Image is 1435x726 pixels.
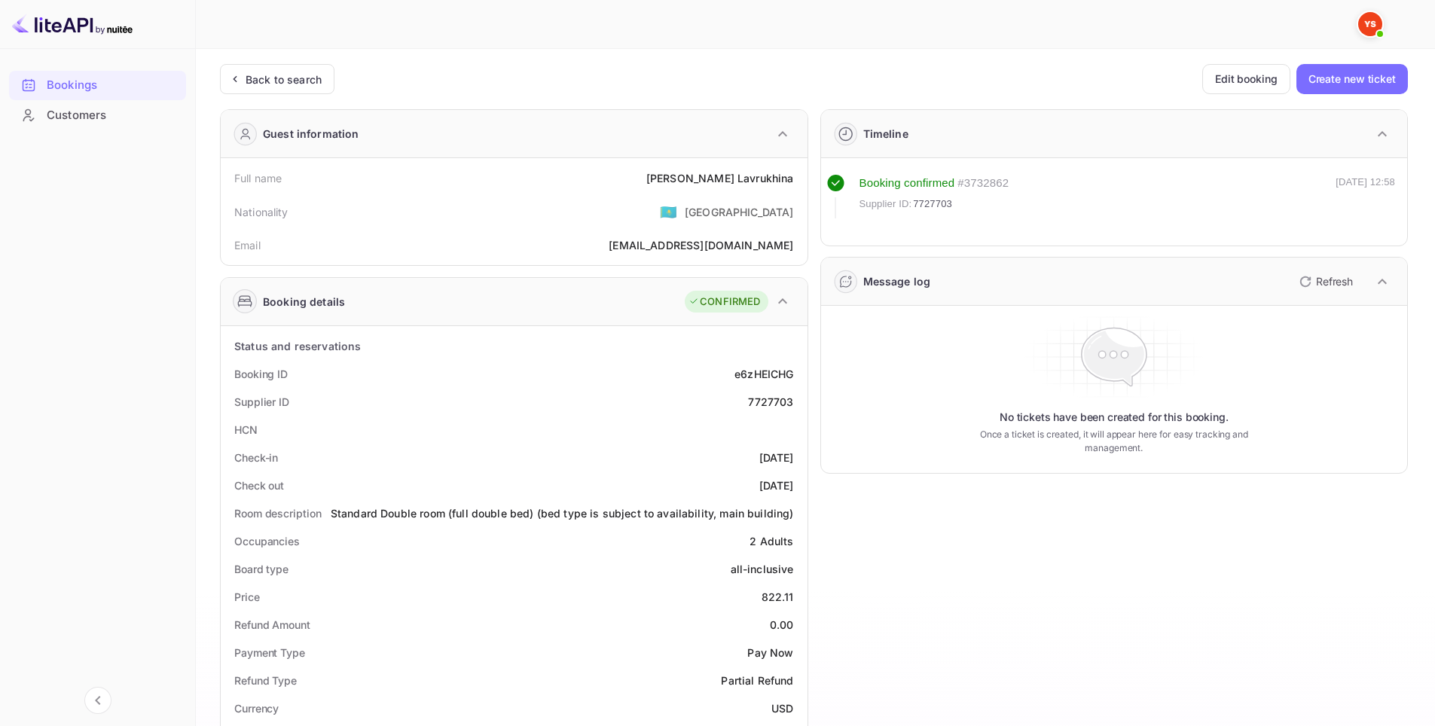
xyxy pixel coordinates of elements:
img: LiteAPI logo [12,12,133,36]
a: Bookings [9,71,186,99]
div: # 3732862 [957,175,1009,192]
p: Refresh [1316,273,1353,289]
div: [PERSON_NAME] Lavrukhina [646,170,794,186]
div: Refund Type [234,673,297,688]
div: Customers [47,107,179,124]
span: Supplier ID: [859,197,912,212]
div: [GEOGRAPHIC_DATA] [685,204,794,220]
div: [EMAIL_ADDRESS][DOMAIN_NAME] [609,237,793,253]
div: Guest information [263,126,359,142]
p: No tickets have been created for this booking. [1000,410,1229,425]
div: Price [234,589,260,605]
div: 822.11 [762,589,794,605]
div: Room description [234,505,321,521]
div: Standard Double room (full double bed) (bed type is subject to availability, main building) [331,505,794,521]
div: [DATE] [759,477,794,493]
span: United States [660,198,677,225]
div: Bookings [9,71,186,100]
div: [DATE] [759,450,794,465]
div: Refund Amount [234,617,310,633]
div: e6zHEICHG [734,366,793,382]
div: Occupancies [234,533,300,549]
p: Once a ticket is created, it will appear here for easy tracking and management. [956,428,1272,455]
button: Create new ticket [1296,64,1408,94]
a: Customers [9,101,186,129]
div: Partial Refund [721,673,793,688]
div: Full name [234,170,282,186]
div: Currency [234,700,279,716]
div: 0.00 [770,617,794,633]
div: Pay Now [747,645,793,660]
div: Customers [9,101,186,130]
button: Refresh [1290,270,1359,294]
div: Bookings [47,77,179,94]
div: HCN [234,422,258,438]
div: all-inclusive [731,561,794,577]
div: Status and reservations [234,338,361,354]
img: Yandex Support [1358,12,1382,36]
button: Collapse navigation [84,687,111,714]
div: Board type [234,561,289,577]
div: Supplier ID [234,394,289,410]
div: Booking confirmed [859,175,955,192]
div: Booking details [263,294,345,310]
button: Edit booking [1202,64,1290,94]
div: Check out [234,477,284,493]
div: Check-in [234,450,278,465]
div: 2 Adults [750,533,793,549]
div: [DATE] 12:58 [1336,175,1395,218]
div: Message log [863,273,931,289]
div: Nationality [234,204,289,220]
div: Payment Type [234,645,305,660]
div: Timeline [863,126,908,142]
div: 7727703 [748,394,793,410]
div: Booking ID [234,366,288,382]
div: Back to search [246,72,322,87]
div: USD [771,700,793,716]
span: 7727703 [913,197,952,212]
div: CONFIRMED [688,294,760,310]
div: Email [234,237,261,253]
